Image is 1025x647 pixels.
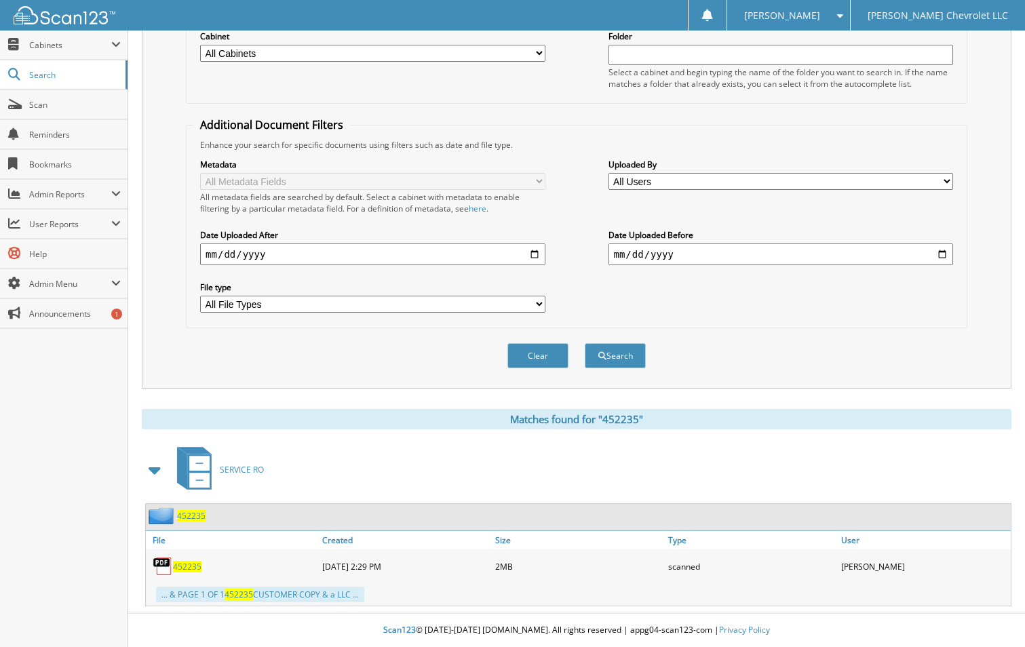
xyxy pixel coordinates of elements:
button: Search [585,343,646,368]
label: Metadata [200,159,545,170]
img: PDF.png [153,556,173,576]
input: start [200,243,545,265]
input: end [608,243,953,265]
label: Cabinet [200,31,545,42]
img: folder2.png [149,507,177,524]
span: [PERSON_NAME] Chevrolet LLC [868,12,1008,20]
div: ... & PAGE 1 OF 1 CUSTOMER COPY & a LLC ... [156,587,364,602]
label: Folder [608,31,953,42]
label: Date Uploaded Before [608,229,953,241]
span: SERVICE RO [220,464,264,475]
div: Matches found for "452235" [142,409,1011,429]
span: Admin Menu [29,278,111,290]
span: User Reports [29,218,111,230]
div: [PERSON_NAME] [838,553,1011,580]
div: Enhance your search for specific documents using filters such as date and file type. [193,139,960,151]
a: Created [319,531,492,549]
div: 1 [111,309,122,319]
a: 452235 [173,561,201,572]
label: Uploaded By [608,159,953,170]
span: [PERSON_NAME] [744,12,820,20]
a: 452235 [177,510,206,522]
div: scanned [665,553,838,580]
div: [DATE] 2:29 PM [319,553,492,580]
div: 2MB [492,553,665,580]
div: Select a cabinet and begin typing the name of the folder you want to search in. If the name match... [608,66,953,90]
a: here [469,203,486,214]
span: Announcements [29,308,121,319]
span: 452235 [225,589,253,600]
label: Date Uploaded After [200,229,545,241]
button: Clear [507,343,568,368]
a: User [838,531,1011,549]
span: Scan123 [383,624,416,635]
a: Size [492,531,665,549]
span: Reminders [29,129,121,140]
div: All metadata fields are searched by default. Select a cabinet with metadata to enable filtering b... [200,191,545,214]
a: SERVICE RO [169,443,264,496]
legend: Additional Document Filters [193,117,350,132]
label: File type [200,281,545,293]
span: Bookmarks [29,159,121,170]
span: Scan [29,99,121,111]
span: Admin Reports [29,189,111,200]
span: Help [29,248,121,260]
span: Cabinets [29,39,111,51]
a: Privacy Policy [719,624,770,635]
span: Search [29,69,119,81]
img: scan123-logo-white.svg [14,6,115,24]
a: Type [665,531,838,549]
div: © [DATE]-[DATE] [DOMAIN_NAME]. All rights reserved | appg04-scan123-com | [128,614,1025,647]
a: File [146,531,319,549]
